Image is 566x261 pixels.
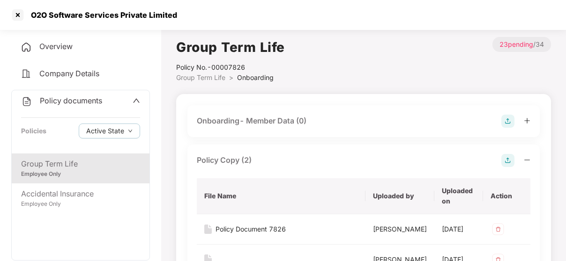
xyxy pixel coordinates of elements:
img: svg+xml;base64,PHN2ZyB4bWxucz0iaHR0cDovL3d3dy53My5vcmcvMjAwMC9zdmciIHdpZHRoPSIyNCIgaGVpZ2h0PSIyNC... [21,68,32,80]
div: Group Term Life [21,158,140,170]
span: Group Term Life [176,73,225,81]
div: Accidental Insurance [21,188,140,200]
img: svg+xml;base64,PHN2ZyB4bWxucz0iaHR0cDovL3d3dy53My5vcmcvMjAwMC9zdmciIHdpZHRoPSIxNiIgaGVpZ2h0PSIyMC... [204,225,212,234]
div: Employee Only [21,170,140,179]
th: Uploaded on [434,178,484,214]
div: Policy Document 7826 [216,224,286,234]
div: O2O Software Services Private Limited [25,10,177,20]
span: Overview [39,42,73,51]
img: svg+xml;base64,PHN2ZyB4bWxucz0iaHR0cDovL3d3dy53My5vcmcvMjAwMC9zdmciIHdpZHRoPSIzMiIgaGVpZ2h0PSIzMi... [491,222,506,237]
span: down [128,129,133,134]
th: Action [483,178,530,214]
span: minus [524,157,530,163]
span: Company Details [39,69,99,78]
div: Policy No.- 00007826 [176,62,285,72]
img: svg+xml;base64,PHN2ZyB4bWxucz0iaHR0cDovL3d3dy53My5vcmcvMjAwMC9zdmciIHdpZHRoPSIyOCIgaGVpZ2h0PSIyOC... [501,154,514,167]
img: svg+xml;base64,PHN2ZyB4bWxucz0iaHR0cDovL3d3dy53My5vcmcvMjAwMC9zdmciIHdpZHRoPSIyNCIgaGVpZ2h0PSIyNC... [21,42,32,53]
div: [PERSON_NAME] [373,224,427,234]
div: Policy Copy (2) [197,154,252,166]
th: Uploaded by [365,178,434,214]
th: File Name [197,178,365,214]
div: Policies [21,126,46,136]
span: > [229,73,233,81]
span: up [133,97,140,104]
div: Onboarding- Member Data (0) [197,115,306,127]
img: svg+xml;base64,PHN2ZyB4bWxucz0iaHR0cDovL3d3dy53My5vcmcvMjAwMC9zdmciIHdpZHRoPSIyOCIgaGVpZ2h0PSIyOC... [501,115,514,128]
span: Policy documents [40,96,102,105]
p: / 34 [492,37,551,52]
div: Employee Only [21,200,140,209]
div: [DATE] [442,224,476,234]
span: Active State [86,126,124,136]
h1: Group Term Life [176,37,285,58]
span: Onboarding [237,73,274,81]
span: 23 pending [499,40,533,48]
button: Active Statedown [79,123,140,138]
img: svg+xml;base64,PHN2ZyB4bWxucz0iaHR0cDovL3d3dy53My5vcmcvMjAwMC9zdmciIHdpZHRoPSIyNCIgaGVpZ2h0PSIyNC... [21,96,32,107]
span: plus [524,117,530,124]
